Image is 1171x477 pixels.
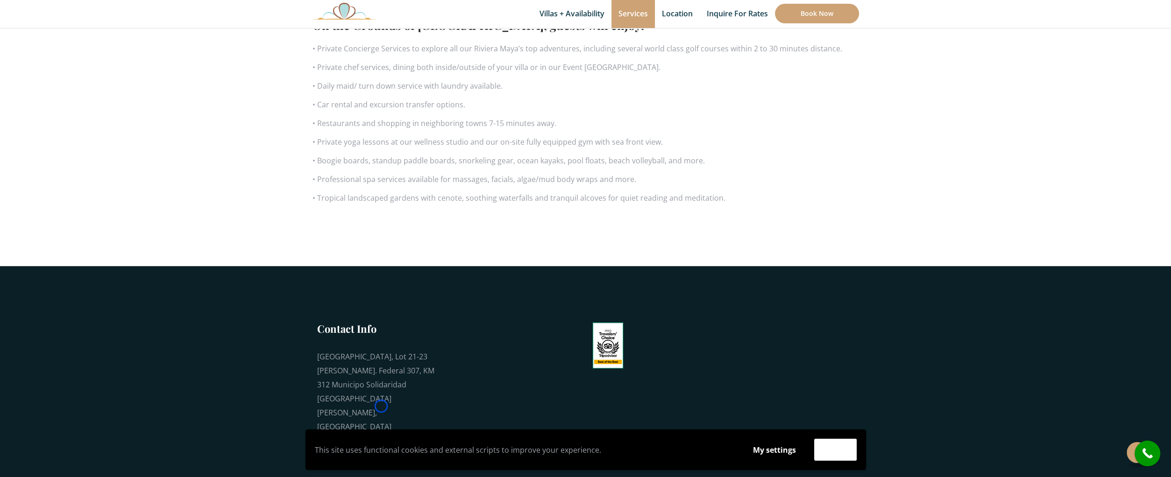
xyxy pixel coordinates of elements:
p: • Private Concierge Services to explore all our Riviera Maya’s top adventures, including several ... [312,42,859,56]
a: call [1135,441,1160,466]
div: [GEOGRAPHIC_DATA], Lot 21-23 [PERSON_NAME]. Federal 307, KM 312 Municipo Solidaridad [GEOGRAPHIC_... [317,350,439,434]
p: • Boogie boards, standup paddle boards, snorkeling gear, ocean kayaks, pool floats, beach volleyb... [312,154,859,168]
p: • Professional spa services available for massages, facials, algae/mud body wraps and more. [312,172,859,186]
p: • Daily maid/ turn down service with laundry available. [312,79,859,93]
p: • Private chef services, dining both inside/outside of your villa or in our Event [GEOGRAPHIC_DATA]. [312,60,859,74]
p: This site uses functional cookies and external scripts to improve your experience. [315,443,735,457]
p: • Car rental and excursion transfer options. [312,98,859,112]
button: My settings [744,439,805,461]
p: • Tropical landscaped gardens with cenote, soothing waterfalls and tranquil alcoves for quiet rea... [312,191,859,205]
p: • Restaurants and shopping in neighboring towns 7-15 minutes away. [312,116,859,130]
i: call [1137,443,1158,464]
button: Accept [814,439,857,461]
a: Book Now [775,4,859,23]
h3: Contact Info [317,322,439,336]
img: Tripadvisor [593,323,624,368]
p: • Private yoga lessons at our wellness studio and our on-site fully equipped gym with sea front v... [312,135,859,149]
img: Awesome Logo [312,2,376,20]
